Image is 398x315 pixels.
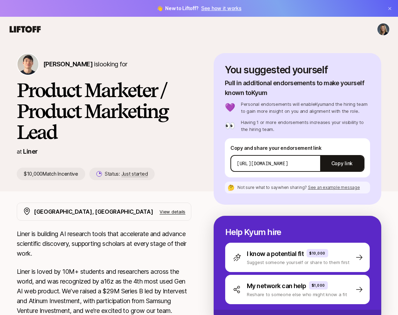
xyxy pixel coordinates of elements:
p: [URL][DOMAIN_NAME] [237,160,288,167]
p: at [17,147,22,156]
span: 👋 New to Liftoff? [157,4,242,13]
p: 💜 [225,103,235,112]
img: Kyum Kim [17,54,38,75]
p: Copy and share your endorsement link [230,144,364,152]
p: $10,000 [309,250,325,256]
p: View details [160,208,185,215]
p: Pull in additional endorsements to make yourself known to Kyum [225,78,370,98]
p: Having 1 or more endorsements increases your visibility to the hiring team. [241,119,370,133]
p: My network can help [247,281,306,291]
h1: Product Marketer / Product Marketing Lead [17,80,191,142]
p: Not sure what to say when sharing ? [237,184,360,191]
p: Personal endorsements will enable Kyum and the hiring team to gain more insight on you and alignm... [241,101,370,115]
a: See how it works [201,5,242,11]
img: Marina Shabanov [377,23,389,35]
p: Status: [105,170,148,178]
span: [PERSON_NAME] [43,60,93,68]
p: Help Kyum hire [225,227,370,237]
span: Just started [121,171,148,177]
a: Liner [23,148,37,155]
p: $10,000 Match Incentive [17,168,85,180]
p: 🤔 [228,185,235,190]
p: 👀 [225,122,235,130]
p: $1,000 [312,283,325,288]
p: is looking for [43,59,127,69]
span: See an example message [308,185,360,190]
p: You suggested yourself [225,64,370,75]
button: Marina Shabanov [377,23,390,36]
p: Suggest someone yourself or share to them first [247,259,349,266]
button: Copy link [320,154,364,173]
p: I know a potential fit [247,249,304,259]
p: [GEOGRAPHIC_DATA], [GEOGRAPHIC_DATA] [34,207,153,216]
p: Liner is building AI research tools that accelerate and advance scientific discovery, supporting ... [17,229,191,258]
p: Reshare to someone else who might know a fit [247,291,347,298]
